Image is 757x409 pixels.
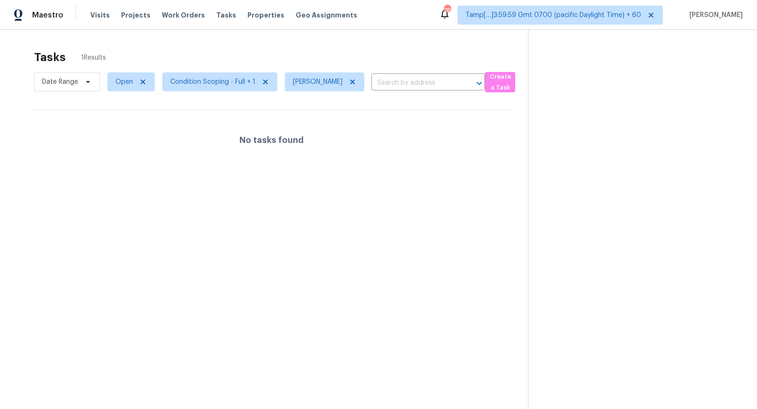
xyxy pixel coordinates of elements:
span: Work Orders [162,10,205,20]
span: Projects [121,10,150,20]
span: Tamp[…]3:59:59 Gmt 0700 (pacific Daylight Time) + 60 [466,10,641,20]
span: 1 Results [81,53,106,62]
div: 783 [444,6,450,15]
button: Open [473,77,486,90]
span: [PERSON_NAME] [686,10,743,20]
span: Condition Scoping - Full + 1 [170,77,255,87]
span: Open [115,77,133,87]
span: Date Range [42,77,78,87]
span: Create a Task [490,71,511,93]
h2: Tasks [34,53,66,62]
button: Create a Task [485,72,515,92]
span: [PERSON_NAME] [293,77,343,87]
span: Properties [247,10,284,20]
input: Search by address [371,76,458,90]
span: Geo Assignments [296,10,357,20]
span: Tasks [216,12,236,18]
span: Maestro [32,10,63,20]
h4: No tasks found [239,135,304,145]
span: Visits [90,10,110,20]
